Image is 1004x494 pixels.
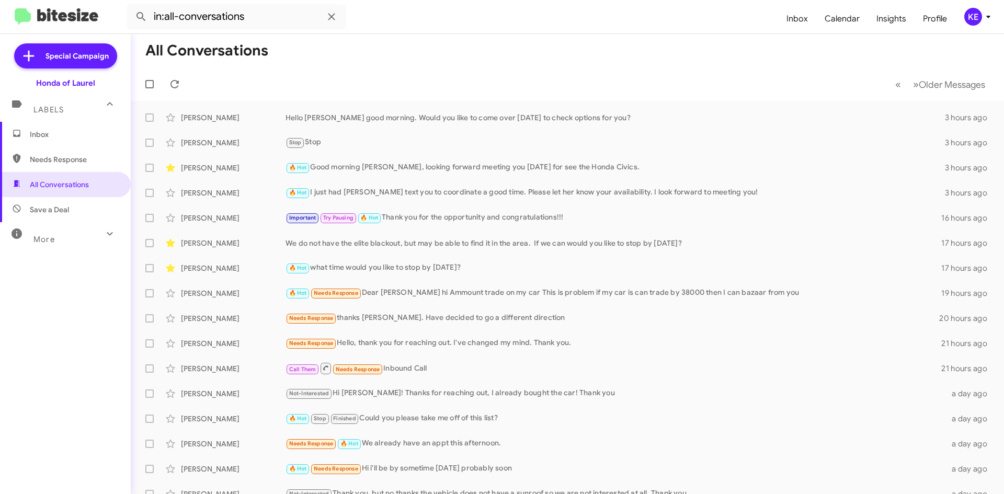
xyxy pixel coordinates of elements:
[289,189,307,196] span: 🔥 Hot
[181,338,286,349] div: [PERSON_NAME]
[941,238,996,248] div: 17 hours ago
[286,212,941,224] div: Thank you for the opportunity and congratulations!!!
[945,163,996,173] div: 3 hours ago
[289,465,307,472] span: 🔥 Hot
[340,440,358,447] span: 🔥 Hot
[778,4,816,34] a: Inbox
[945,464,996,474] div: a day ago
[964,8,982,26] div: KE
[14,43,117,68] a: Special Campaign
[941,263,996,273] div: 17 hours ago
[289,164,307,171] span: 🔥 Hot
[286,262,941,274] div: what time would you like to stop by [DATE]?
[289,340,334,347] span: Needs Response
[286,136,945,148] div: Stop
[941,288,996,298] div: 19 hours ago
[336,366,380,373] span: Needs Response
[289,315,334,321] span: Needs Response
[181,388,286,399] div: [PERSON_NAME]
[30,179,89,190] span: All Conversations
[181,313,286,324] div: [PERSON_NAME]
[913,78,919,91] span: »
[286,412,945,424] div: Could you please take me off of this list?
[289,265,307,271] span: 🔥 Hot
[889,74,907,95] button: Previous
[907,74,991,95] button: Next
[286,438,945,450] div: We already have an appt this afternoon.
[181,439,286,449] div: [PERSON_NAME]
[314,415,326,422] span: Stop
[36,78,95,88] div: Honda of Laurel
[181,213,286,223] div: [PERSON_NAME]
[289,415,307,422] span: 🔥 Hot
[286,337,941,349] div: Hello, thank you for reaching out. I've changed my mind. Thank you.
[286,112,945,123] div: Hello [PERSON_NAME] good morning. Would you like to come over [DATE] to check options for you?
[868,4,915,34] a: Insights
[939,313,996,324] div: 20 hours ago
[33,105,64,114] span: Labels
[360,214,378,221] span: 🔥 Hot
[181,112,286,123] div: [PERSON_NAME]
[945,188,996,198] div: 3 hours ago
[181,163,286,173] div: [PERSON_NAME]
[941,338,996,349] div: 21 hours ago
[915,4,955,34] a: Profile
[314,465,358,472] span: Needs Response
[289,139,302,146] span: Stop
[289,440,334,447] span: Needs Response
[314,290,358,296] span: Needs Response
[286,312,939,324] div: thanks [PERSON_NAME]. Have decided to go a different direction
[289,290,307,296] span: 🔥 Hot
[127,4,346,29] input: Search
[945,439,996,449] div: a day ago
[289,214,316,221] span: Important
[889,74,991,95] nav: Page navigation example
[181,413,286,424] div: [PERSON_NAME]
[286,187,945,199] div: I just had [PERSON_NAME] text you to coordinate a good time. Please let her know your availabilit...
[33,235,55,244] span: More
[941,213,996,223] div: 16 hours ago
[286,362,941,375] div: Inbound Call
[945,388,996,399] div: a day ago
[286,162,945,174] div: Good morning [PERSON_NAME], looking forward meeting you [DATE] for see the Honda Civics.
[145,42,268,59] h1: All Conversations
[286,287,941,299] div: Dear [PERSON_NAME] hi Ammount trade on my car This is problem if my car is can trade by 38000 the...
[181,137,286,148] div: [PERSON_NAME]
[289,366,316,373] span: Call Them
[181,188,286,198] div: [PERSON_NAME]
[181,464,286,474] div: [PERSON_NAME]
[289,390,329,397] span: Not-Interested
[45,51,109,61] span: Special Campaign
[181,238,286,248] div: [PERSON_NAME]
[955,8,992,26] button: KE
[323,214,353,221] span: Try Pausing
[30,129,119,140] span: Inbox
[945,137,996,148] div: 3 hours ago
[333,415,356,422] span: Finished
[816,4,868,34] a: Calendar
[181,288,286,298] div: [PERSON_NAME]
[919,79,985,90] span: Older Messages
[895,78,901,91] span: «
[30,154,119,165] span: Needs Response
[181,263,286,273] div: [PERSON_NAME]
[945,413,996,424] div: a day ago
[181,363,286,374] div: [PERSON_NAME]
[30,204,69,215] span: Save a Deal
[941,363,996,374] div: 21 hours ago
[286,238,941,248] div: We do not have the elite blackout, but may be able to find it in the area. If we can would you li...
[286,463,945,475] div: Hi i'll be by sometime [DATE] probably soon
[286,387,945,399] div: Hi [PERSON_NAME]! Thanks for reaching out, I already bought the car! Thank you
[945,112,996,123] div: 3 hours ago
